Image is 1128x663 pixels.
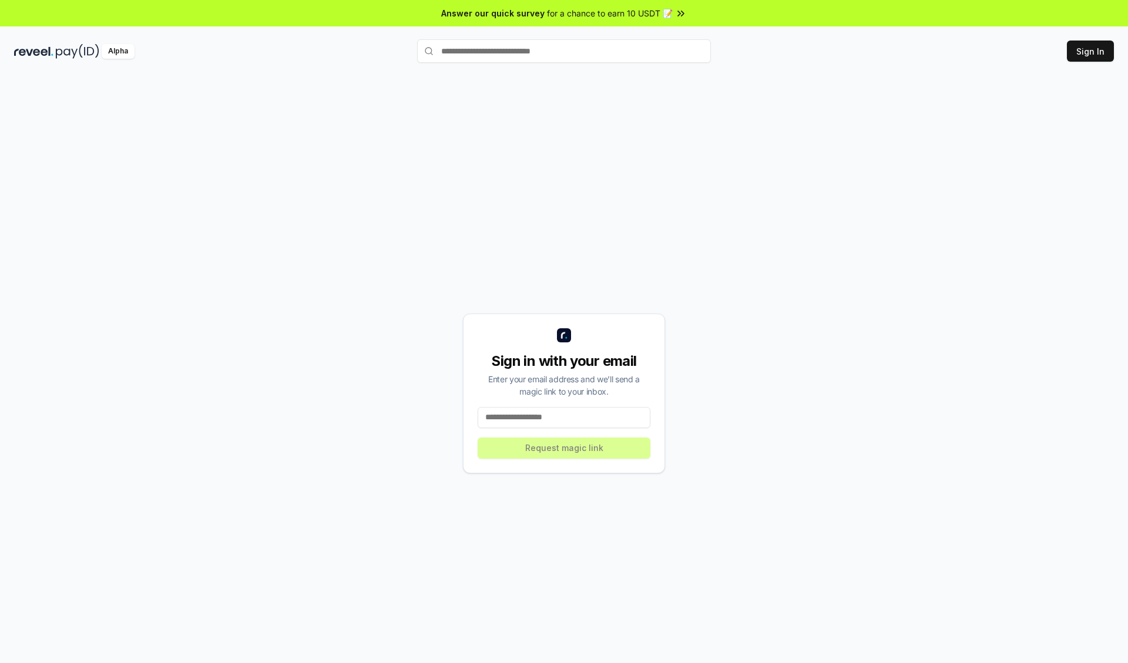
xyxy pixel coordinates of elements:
span: for a chance to earn 10 USDT 📝 [547,7,673,19]
div: Enter your email address and we’ll send a magic link to your inbox. [478,373,650,398]
span: Answer our quick survey [441,7,545,19]
img: pay_id [56,44,99,59]
div: Alpha [102,44,135,59]
img: logo_small [557,328,571,342]
img: reveel_dark [14,44,53,59]
div: Sign in with your email [478,352,650,371]
button: Sign In [1067,41,1114,62]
